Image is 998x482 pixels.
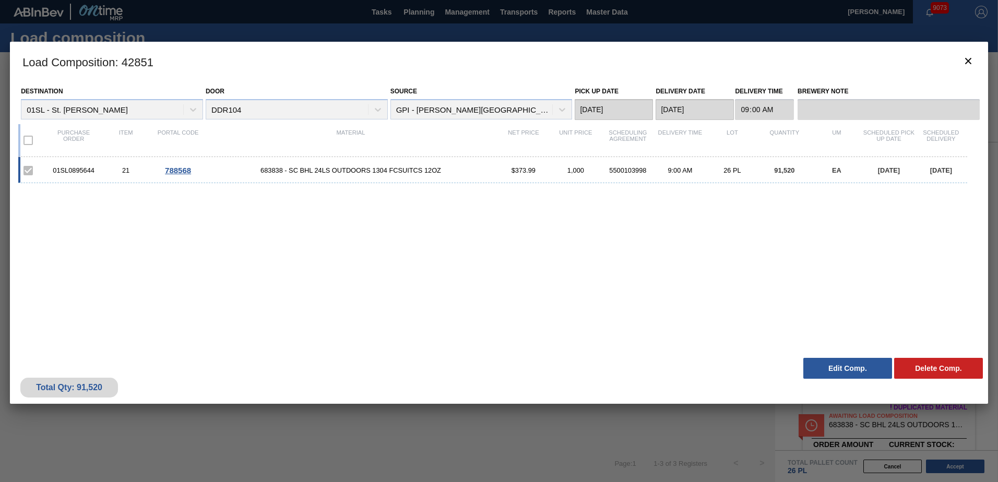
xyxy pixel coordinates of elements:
[206,88,224,95] label: Door
[21,88,63,95] label: Destination
[602,166,654,174] div: 5500103998
[204,129,497,151] div: Material
[575,88,619,95] label: Pick up Date
[165,166,191,175] span: 788568
[656,99,734,120] input: mm/dd/yyyy
[863,129,915,151] div: Scheduled Pick up Date
[758,129,811,151] div: Quantity
[390,88,417,95] label: Source
[100,129,152,151] div: Item
[47,166,100,174] div: 01SL0895644
[774,166,794,174] span: 91,520
[803,358,892,379] button: Edit Comp.
[497,166,550,174] div: $373.99
[204,166,497,174] span: 683838 - SC BHL 24LS OUTDOORS 1304 FCSUITCS 12OZ
[152,166,204,175] div: Go to Order
[915,129,967,151] div: Scheduled Delivery
[28,383,110,392] div: Total Qty: 91,520
[100,166,152,174] div: 21
[811,129,863,151] div: UM
[706,129,758,151] div: Lot
[706,166,758,174] div: 26 PL
[654,166,706,174] div: 9:00 AM
[832,166,841,174] span: EA
[497,129,550,151] div: Net Price
[575,99,653,120] input: mm/dd/yyyy
[602,129,654,151] div: Scheduling Agreement
[10,42,988,81] h3: Load Composition : 42851
[894,358,983,379] button: Delete Comp.
[550,166,602,174] div: 1,000
[798,84,980,99] label: Brewery Note
[656,88,705,95] label: Delivery Date
[550,129,602,151] div: Unit Price
[878,166,900,174] span: [DATE]
[930,166,952,174] span: [DATE]
[735,84,794,99] label: Delivery Time
[47,129,100,151] div: Purchase order
[152,129,204,151] div: Portal code
[654,129,706,151] div: Delivery Time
